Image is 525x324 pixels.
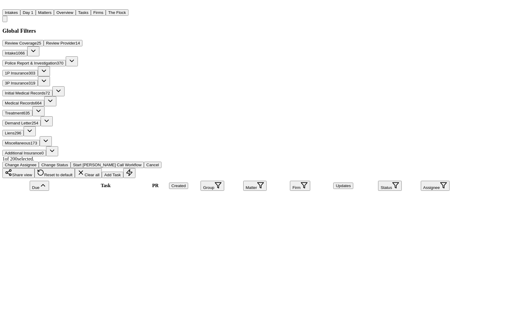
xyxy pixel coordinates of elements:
[106,9,128,16] button: The Flock
[91,9,106,16] button: Firms
[75,41,80,45] span: 14
[75,168,102,178] button: Clear all
[5,81,28,85] span: 3P Insurance
[2,150,46,156] button: Additional Insurance0
[2,140,40,146] button: Miscellaneous173
[2,168,35,178] button: Share view
[54,10,76,15] a: Overview
[2,2,10,8] img: Finch Logo
[5,121,32,125] span: Demand Letter
[71,162,144,168] button: Start [PERSON_NAME] Call Workflow
[35,168,75,178] button: Reset to default
[5,131,15,135] span: Liens
[57,61,63,65] span: 370
[63,183,148,188] div: Task
[243,181,267,191] button: Matter
[3,187,15,192] span: Select all
[5,101,35,105] span: Medical Records
[20,10,36,15] a: Day 1
[5,61,57,65] span: Police Report & Investigation
[2,156,457,162] div: 1 of 200 selected.
[2,90,52,96] button: Initial Medical Records72
[39,162,70,168] button: Change Status
[2,70,38,76] button: 1P Insurance303
[35,101,42,105] span: 664
[106,10,128,15] a: The Flock
[2,80,38,86] button: 3P Insurance319
[2,28,457,34] h3: Global Filters
[102,172,123,178] button: Add Task
[42,151,44,155] span: 0
[201,181,224,191] button: Group
[44,40,82,46] button: Review Provider14
[2,50,27,56] button: Intake1066
[5,71,28,75] span: 1P Insurance
[5,41,37,45] span: Review Coverage
[2,40,44,46] button: Review Coverage25
[54,9,76,16] button: Overview
[2,9,20,16] button: Intakes
[76,10,91,15] a: Tasks
[5,151,42,155] span: Additional Insurance
[16,51,25,55] span: 1066
[2,162,39,168] button: Change Assignee
[76,9,91,16] button: Tasks
[169,183,188,189] button: Created
[2,110,32,116] button: Treatment635
[2,100,44,106] button: Medical Records664
[149,183,161,188] div: PR
[30,181,49,191] button: Due
[2,130,24,136] button: Liens296
[23,111,30,115] span: 635
[36,9,54,16] button: Matters
[37,41,41,45] span: 25
[5,141,30,145] span: Miscellaneous
[28,71,35,75] span: 303
[2,60,66,66] button: Police Report & Investigation370
[36,10,54,15] a: Matters
[5,91,45,95] span: Initial Medical Records
[2,120,41,126] button: Demand Letter254
[378,181,402,191] button: Status
[46,41,75,45] span: Review Provider
[30,141,37,145] span: 173
[5,51,16,55] span: Intake
[2,10,20,15] a: Intakes
[32,121,38,125] span: 254
[5,111,23,115] span: Treatment
[290,181,310,191] button: Firm
[20,9,36,16] button: Day 1
[91,10,106,15] a: Firms
[421,181,450,191] button: Assignee
[2,4,10,9] a: Home
[144,162,161,168] button: Cancel
[45,91,50,95] span: 72
[333,183,353,189] button: Updates
[123,168,135,178] button: Immediate Task
[28,81,35,85] span: 319
[15,131,21,135] span: 296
